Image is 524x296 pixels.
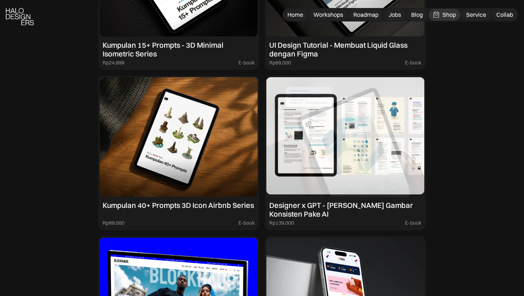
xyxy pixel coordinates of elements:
a: Service [462,9,491,21]
div: Blog [411,11,423,19]
div: Rp69.000 [103,220,124,226]
div: Home [287,11,303,19]
div: UI Design Tutorial - Membuat Liquid Glass dengan Figma [269,41,421,58]
div: Shop [442,11,456,19]
div: Rp69.000 [269,60,291,66]
a: Jobs [384,9,405,21]
div: E-book [238,220,255,226]
a: Home [283,9,307,21]
a: Shop [429,9,460,21]
a: Blog [407,9,427,21]
a: Workshops [309,9,348,21]
a: Kumpulan 40+ Prompts 3D Icon Airbnb SeriesRp69.000E-book [98,76,259,230]
div: Workshops [313,11,343,19]
div: Collab [496,11,513,19]
div: Kumpulan 40+ Prompts 3D Icon Airbnb Series [103,201,254,210]
div: Rp24.999 [103,60,124,66]
div: Jobs [389,11,401,19]
div: Kumpulan 15+ Prompts - 3D Minimal Isometric Series [103,41,255,58]
div: E-book [405,220,421,226]
a: Collab [492,9,517,21]
div: Service [466,11,486,19]
a: Roadmap [349,9,383,21]
div: E-book [238,60,255,66]
div: E-book [405,60,421,66]
div: Designer x GPT - [PERSON_NAME] Gambar Konsisten Pake AI [269,201,421,218]
div: Roadmap [353,11,378,19]
div: Rp139.000 [269,220,294,226]
a: Designer x GPT - [PERSON_NAME] Gambar Konsisten Pake AIRp139.000E-book [265,76,426,230]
